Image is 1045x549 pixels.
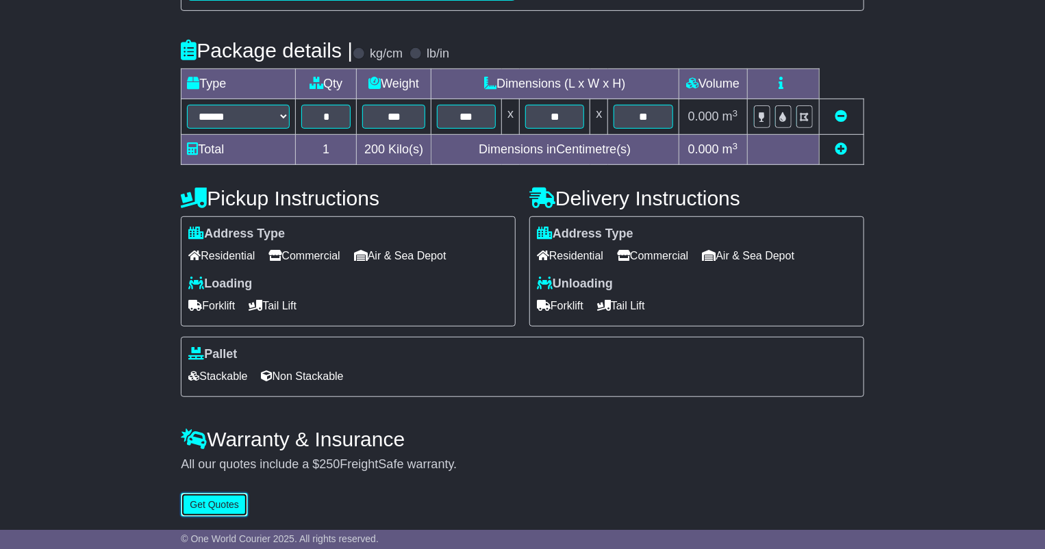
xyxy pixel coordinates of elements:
td: Type [181,69,296,99]
label: Address Type [188,227,285,242]
span: 0.000 [688,110,719,123]
td: Dimensions (L x W x H) [431,69,679,99]
label: Pallet [188,347,237,362]
span: m [722,142,738,156]
div: All our quotes include a $ FreightSafe warranty. [181,457,864,472]
button: Get Quotes [181,493,248,517]
td: Dimensions in Centimetre(s) [431,135,679,165]
span: 250 [319,457,340,471]
label: kg/cm [370,47,403,62]
h4: Package details | [181,39,353,62]
a: Remove this item [835,110,848,123]
span: Non Stackable [262,366,344,387]
sup: 3 [733,141,738,151]
td: x [590,99,608,135]
span: Forklift [537,295,583,316]
span: Forklift [188,295,235,316]
td: Total [181,135,296,165]
span: Stackable [188,366,247,387]
h4: Pickup Instructions [181,187,516,209]
span: Residential [537,245,603,266]
a: Add new item [835,142,848,156]
span: Residential [188,245,255,266]
span: 200 [364,142,385,156]
h4: Warranty & Insurance [181,428,864,450]
span: Air & Sea Depot [354,245,446,266]
span: Commercial [268,245,340,266]
span: Tail Lift [597,295,645,316]
span: Commercial [617,245,688,266]
span: © One World Courier 2025. All rights reserved. [181,533,379,544]
td: 1 [296,135,357,165]
sup: 3 [733,108,738,118]
label: Loading [188,277,252,292]
td: x [502,99,520,135]
td: Kilo(s) [357,135,431,165]
label: Address Type [537,227,633,242]
label: lb/in [427,47,449,62]
td: Weight [357,69,431,99]
td: Volume [679,69,747,99]
span: m [722,110,738,123]
span: Tail Lift [249,295,297,316]
td: Qty [296,69,357,99]
span: Air & Sea Depot [702,245,794,266]
h4: Delivery Instructions [529,187,864,209]
label: Unloading [537,277,613,292]
span: 0.000 [688,142,719,156]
